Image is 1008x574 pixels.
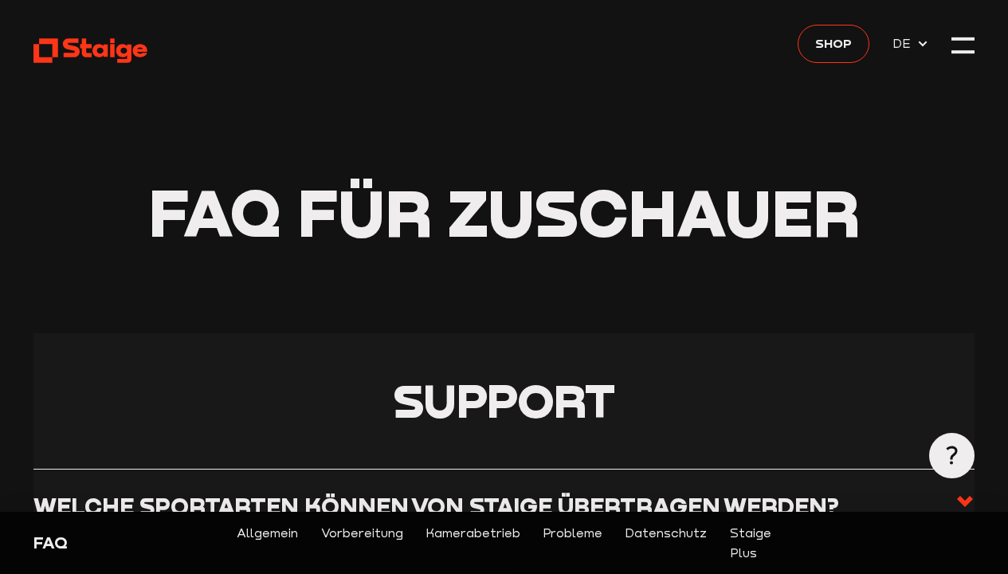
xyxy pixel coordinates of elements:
[426,523,520,563] a: Kamerabetrieb
[33,532,256,554] div: FAQ
[297,172,860,251] span: für Zuschauer
[730,523,771,563] a: Staige Plus
[321,523,403,563] a: Vorbereitung
[892,33,916,53] span: DE
[33,492,839,520] h3: Welche Sportarten können von Staige übertragen werden?
[237,523,298,563] a: Allgemein
[394,372,615,428] span: Support
[815,33,852,53] span: Shop
[625,523,707,563] a: Datenschutz
[543,523,602,563] a: Probleme
[148,172,281,251] span: FAQ
[798,25,869,63] a: Shop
